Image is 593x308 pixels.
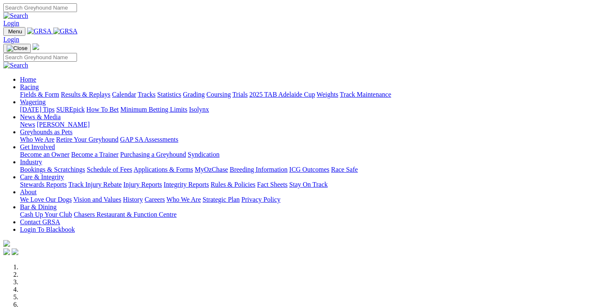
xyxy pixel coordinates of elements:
[20,166,590,173] div: Industry
[20,76,36,83] a: Home
[20,196,590,203] div: About
[20,151,69,158] a: Become an Owner
[3,44,31,53] button: Toggle navigation
[3,27,25,36] button: Toggle navigation
[37,121,89,128] a: [PERSON_NAME]
[20,98,46,105] a: Wagering
[61,91,110,98] a: Results & Replays
[20,181,67,188] a: Stewards Reports
[20,136,55,143] a: Who We Are
[206,91,231,98] a: Coursing
[123,181,162,188] a: Injury Reports
[3,3,77,12] input: Search
[120,106,187,113] a: Minimum Betting Limits
[20,166,85,173] a: Bookings & Scratchings
[20,121,35,128] a: News
[289,181,328,188] a: Stay On Track
[56,106,84,113] a: SUREpick
[20,203,57,210] a: Bar & Dining
[8,28,22,35] span: Menu
[20,188,37,195] a: About
[53,28,78,35] img: GRSA
[20,83,39,90] a: Racing
[188,151,219,158] a: Syndication
[120,151,186,158] a: Purchasing a Greyhound
[20,113,61,120] a: News & Media
[134,166,193,173] a: Applications & Forms
[20,91,59,98] a: Fields & Form
[32,43,39,50] img: logo-grsa-white.png
[20,181,590,188] div: Care & Integrity
[7,45,27,52] img: Close
[20,121,590,128] div: News & Media
[203,196,240,203] a: Strategic Plan
[20,106,55,113] a: [DATE] Tips
[3,12,28,20] img: Search
[138,91,156,98] a: Tracks
[12,248,18,255] img: twitter.svg
[20,158,42,165] a: Industry
[3,62,28,69] img: Search
[230,166,288,173] a: Breeding Information
[20,128,72,135] a: Greyhounds as Pets
[331,166,357,173] a: Race Safe
[3,240,10,247] img: logo-grsa-white.png
[123,196,143,203] a: History
[20,91,590,98] div: Racing
[20,226,75,233] a: Login To Blackbook
[289,166,329,173] a: ICG Outcomes
[20,173,64,180] a: Care & Integrity
[241,196,280,203] a: Privacy Policy
[20,211,72,218] a: Cash Up Your Club
[27,28,52,35] img: GRSA
[3,248,10,255] img: facebook.svg
[20,196,72,203] a: We Love Our Dogs
[20,106,590,113] div: Wagering
[20,136,590,143] div: Greyhounds as Pets
[166,196,201,203] a: Who We Are
[257,181,288,188] a: Fact Sheets
[68,181,122,188] a: Track Injury Rebate
[340,91,391,98] a: Track Maintenance
[112,91,136,98] a: Calendar
[20,218,60,225] a: Contact GRSA
[164,181,209,188] a: Integrity Reports
[20,211,590,218] div: Bar & Dining
[183,91,205,98] a: Grading
[211,181,256,188] a: Rules & Policies
[56,136,119,143] a: Retire Your Greyhound
[20,151,590,158] div: Get Involved
[20,143,55,150] a: Get Involved
[317,91,338,98] a: Weights
[189,106,209,113] a: Isolynx
[232,91,248,98] a: Trials
[3,20,19,27] a: Login
[73,196,121,203] a: Vision and Values
[71,151,119,158] a: Become a Trainer
[3,36,19,43] a: Login
[87,106,119,113] a: How To Bet
[144,196,165,203] a: Careers
[120,136,179,143] a: GAP SA Assessments
[3,53,77,62] input: Search
[195,166,228,173] a: MyOzChase
[249,91,315,98] a: 2025 TAB Adelaide Cup
[87,166,132,173] a: Schedule of Fees
[157,91,181,98] a: Statistics
[74,211,176,218] a: Chasers Restaurant & Function Centre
